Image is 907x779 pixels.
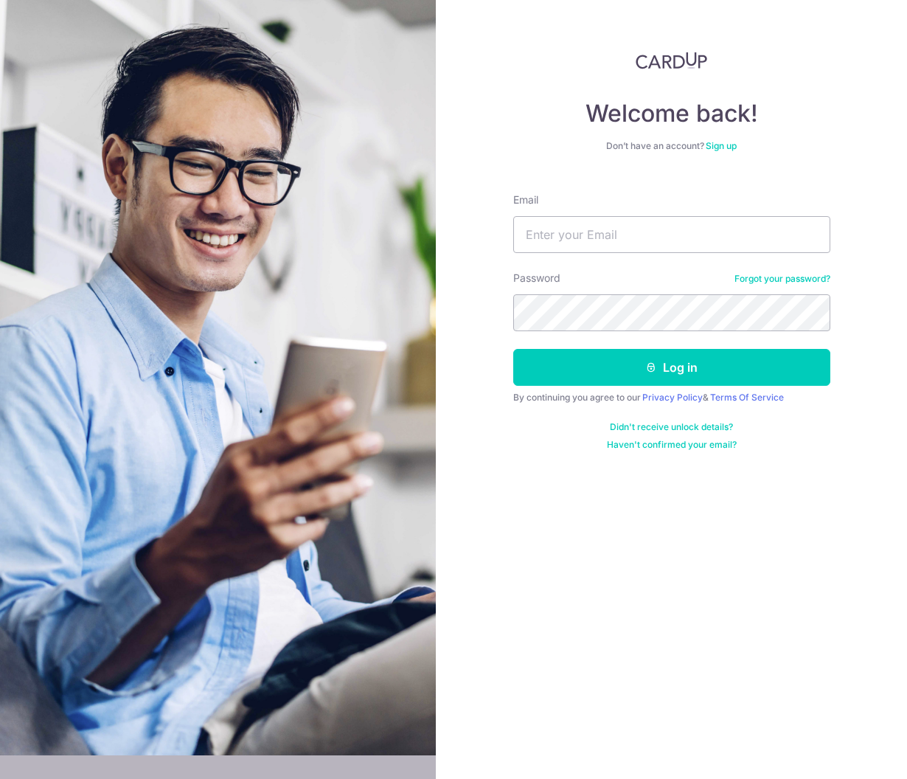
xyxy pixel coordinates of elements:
[607,439,737,451] a: Haven't confirmed your email?
[734,273,830,285] a: Forgot your password?
[706,140,737,151] a: Sign up
[636,52,708,69] img: CardUp Logo
[513,99,830,128] h4: Welcome back!
[610,421,733,433] a: Didn't receive unlock details?
[642,392,703,403] a: Privacy Policy
[513,216,830,253] input: Enter your Email
[710,392,784,403] a: Terms Of Service
[513,271,560,285] label: Password
[513,140,830,152] div: Don’t have an account?
[513,392,830,404] div: By continuing you agree to our &
[513,349,830,386] button: Log in
[513,193,538,207] label: Email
